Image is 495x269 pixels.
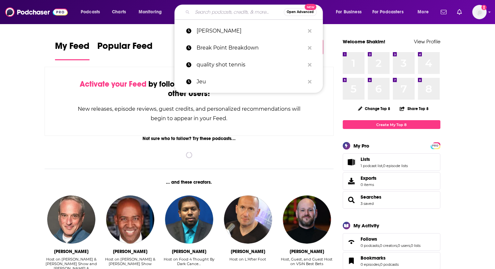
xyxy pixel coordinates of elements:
[361,182,377,187] span: 0 items
[283,195,331,244] img: Wes Reynolds
[174,39,323,56] a: Break Point Breakdown
[113,249,147,254] div: Marshall Harris
[413,7,437,17] button: open menu
[345,158,358,167] a: Lists
[418,7,429,17] span: More
[454,7,464,18] a: Show notifications dropdown
[398,243,410,248] a: 0 users
[331,7,370,17] button: open menu
[134,7,170,17] button: open menu
[383,163,408,168] a: 0 episode lists
[361,243,379,248] a: 0 podcasts
[81,7,100,17] span: Podcasts
[361,262,379,267] a: 0 episodes
[343,38,385,45] a: Welcome Shakim!
[290,249,324,254] div: Wes Reynolds
[108,7,130,17] a: Charts
[280,257,334,266] div: Host, Guest, and Guest Host on VSiN Best Bets
[361,163,382,168] a: 1 podcast list
[224,195,272,244] img: Gilbert Brisbois
[353,143,369,149] div: My Pro
[354,105,394,113] button: Change Top 8
[106,195,154,244] img: Marshall Harris
[343,120,440,129] a: Create My Top 8
[76,7,108,17] button: open menu
[192,7,284,17] input: Search podcasts, credits, & more...
[397,243,398,248] span: ,
[343,191,440,209] span: Searches
[432,143,439,148] a: PRO
[361,175,377,181] span: Exports
[368,7,413,17] button: open menu
[174,56,323,73] a: quality shot tennis
[361,236,377,242] span: Follows
[5,6,68,18] img: Podchaser - Follow, Share and Rate Podcasts
[97,40,153,55] span: Popular Feed
[380,243,397,248] a: 0 creators
[77,79,301,98] div: by following Podcasts, Creators, Lists, and other Users!
[45,136,334,141] div: Not sure who to follow? Try these podcasts...
[353,222,379,229] div: My Activity
[361,156,370,162] span: Lists
[54,249,89,254] div: Dan Bernstein
[361,236,420,242] a: Follows
[197,56,305,73] p: quality shot tennis
[305,4,316,10] span: New
[284,8,317,16] button: Open AdvancedNew
[47,195,95,244] img: Dan Bernstein
[55,40,89,60] a: My Feed
[472,5,487,19] img: User Profile
[343,153,440,171] span: Lists
[229,257,266,262] div: Host on L'After Foot
[162,257,216,266] div: Host on Food 4 Thought By Dark Cance…
[97,40,153,60] a: Popular Feed
[112,7,126,17] span: Charts
[379,243,380,248] span: ,
[343,172,440,190] a: Exports
[197,22,305,39] p: nora jones
[472,5,487,19] span: Logged in as Shakim99
[172,249,206,254] div: Joshua Thomas
[77,104,301,123] div: New releases, episode reviews, guest credits, and personalized recommendations will begin to appe...
[361,194,381,200] a: Searches
[287,10,314,14] span: Open Advanced
[103,257,157,266] div: Host on [PERSON_NAME] & [PERSON_NAME] Show
[345,195,358,205] a: Searches
[181,5,329,20] div: Search podcasts, credits, & more...
[414,38,440,45] a: View Profile
[472,5,487,19] button: Show profile menu
[361,255,399,261] a: Bookmarks
[361,201,374,206] a: 3 saved
[80,79,146,89] span: Activate your Feed
[231,249,265,254] div: Gilbert Brisbois
[345,177,358,186] span: Exports
[55,40,89,55] span: My Feed
[345,256,358,265] a: Bookmarks
[372,7,404,17] span: For Podcasters
[174,73,323,90] a: Jeu
[399,102,429,115] button: Share Top 8
[361,255,386,261] span: Bookmarks
[336,7,362,17] span: For Business
[411,243,420,248] a: 0 lists
[343,233,440,251] span: Follows
[174,22,323,39] a: [PERSON_NAME]
[438,7,449,18] a: Show notifications dropdown
[197,39,305,56] p: Break Point Breakdown
[345,237,358,247] a: Follows
[165,195,213,244] img: Joshua Thomas
[45,179,334,185] div: ... and these creators.
[410,243,411,248] span: ,
[139,7,162,17] span: Monitoring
